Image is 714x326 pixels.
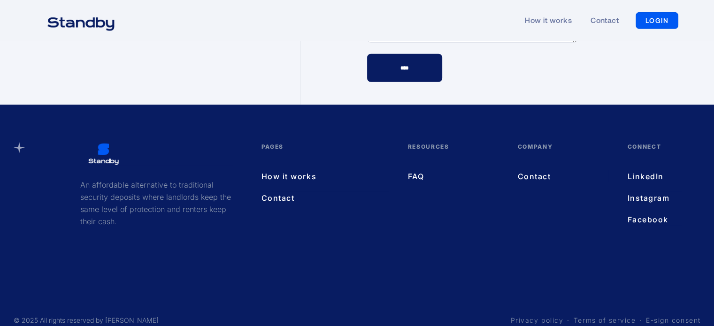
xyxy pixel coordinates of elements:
a: How it works [261,170,389,182]
a: Contact [517,170,608,182]
div: Company [517,142,608,170]
div: Resources [407,142,499,170]
p: An affordable alternative to traditional security deposits where landlords keep the same level of... [80,179,233,227]
a: Privacy policy [511,316,564,325]
div: © 2025 All rights reserved by [PERSON_NAME] [14,316,159,325]
a: Facebook [627,213,682,226]
a: · [639,316,642,325]
a: FAQ [407,170,499,182]
a: Instagram [627,192,682,204]
a: · [567,316,570,325]
a: LOGIN [636,12,678,29]
div: pages [261,142,389,170]
a: Contact [261,192,389,204]
a: Terms of service [574,316,636,325]
div: Connect [627,142,682,170]
a: E-sign consent [646,316,701,325]
a: LinkedIn [627,170,682,182]
a: home [36,11,126,30]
